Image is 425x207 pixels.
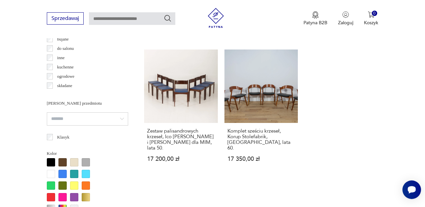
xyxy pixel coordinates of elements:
a: Sprzedawaj [47,17,84,21]
p: 17 200,00 zł [147,156,215,162]
img: Patyna - sklep z meblami i dekoracjami vintage [206,8,226,28]
p: bujane [57,36,69,43]
p: taboret [57,91,69,99]
a: Zestaw palisandrowych krzeseł, Ico Parisi i Louisa Parisi dla MIM, lata 50.Zestaw palisandrowych ... [144,50,218,175]
img: Ikona koszyka [368,11,375,18]
p: [PERSON_NAME] przedmiotu [47,100,128,107]
img: Ikonka użytkownika [342,11,349,18]
button: Zaloguj [338,11,353,26]
button: Szukaj [164,14,172,22]
p: Zaloguj [338,20,353,26]
p: do salonu [57,45,74,52]
p: 17 350,00 zł [227,156,295,162]
iframe: Smartsupp widget button [402,180,421,199]
a: Komplet sześciu krzeseł, Korup Stolefabrik, Dania, lata 60.Komplet sześciu krzeseł, Korup Stolefa... [224,50,298,175]
h3: Zestaw palisandrowych krzeseł, Ico [PERSON_NAME] i [PERSON_NAME] dla MIM, lata 50. [147,128,215,151]
button: Sprzedawaj [47,12,84,25]
button: Patyna B2B [303,11,327,26]
p: Koszyk [364,20,378,26]
a: Ikona medaluPatyna B2B [303,11,327,26]
p: kuchenne [57,63,74,71]
h3: Komplet sześciu krzeseł, Korup Stolefabrik, [GEOGRAPHIC_DATA], lata 60. [227,128,295,151]
p: Kolor [47,150,128,157]
p: Klasyk [57,134,69,141]
div: 0 [372,11,378,16]
p: składane [57,82,72,89]
p: ogrodowe [57,73,74,80]
p: inne [57,54,64,61]
img: Ikona medalu [312,11,319,19]
p: Patyna B2B [303,20,327,26]
button: 0Koszyk [364,11,378,26]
